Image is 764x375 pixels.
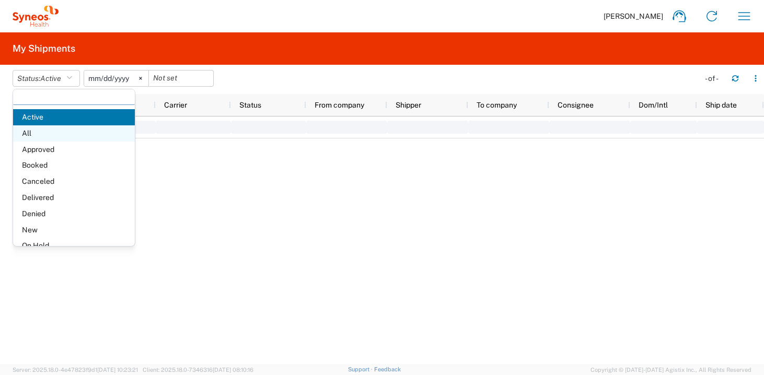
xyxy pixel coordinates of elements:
[13,222,135,238] span: New
[13,206,135,222] span: Denied
[13,70,80,87] button: Status:Active
[97,367,138,373] span: [DATE] 10:23:21
[591,365,751,374] span: Copyright © [DATE]-[DATE] Agistix Inc., All Rights Reserved
[13,173,135,190] span: Canceled
[396,101,421,109] span: Shipper
[13,190,135,206] span: Delivered
[315,101,364,109] span: From company
[374,366,401,372] a: Feedback
[705,101,737,109] span: Ship date
[143,367,253,373] span: Client: 2025.18.0-7346316
[164,101,187,109] span: Carrier
[40,74,61,83] span: Active
[13,238,135,254] span: On Hold
[477,101,517,109] span: To company
[705,74,723,83] div: - of -
[149,71,213,86] input: Not set
[639,101,668,109] span: Dom/Intl
[84,71,148,86] input: Not set
[13,157,135,173] span: Booked
[604,11,663,21] span: [PERSON_NAME]
[13,109,135,125] span: Active
[239,101,261,109] span: Status
[213,367,253,373] span: [DATE] 08:10:16
[13,125,135,142] span: All
[13,142,135,158] span: Approved
[348,366,374,372] a: Support
[558,101,594,109] span: Consignee
[13,367,138,373] span: Server: 2025.18.0-4e47823f9d1
[13,42,75,55] h2: My Shipments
